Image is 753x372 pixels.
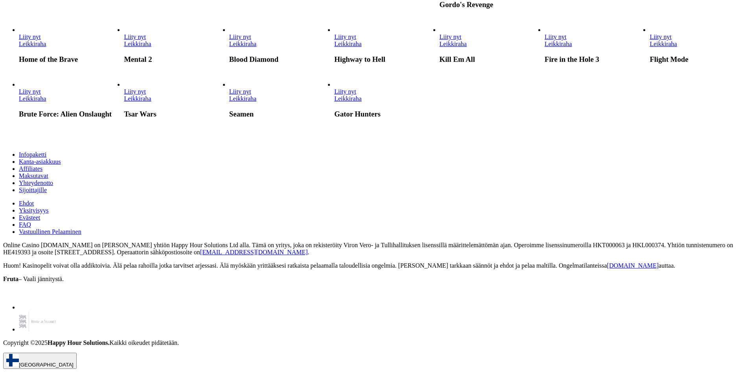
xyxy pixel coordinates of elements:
[650,33,672,40] span: Liity nyt
[229,41,256,47] a: Blood Diamond
[19,33,41,40] a: Home of the Brave
[19,26,119,64] article: Home of the Brave
[440,55,540,64] h3: Kill Em All
[19,214,40,221] a: Evästeet
[229,88,251,95] span: Liity nyt
[19,187,47,193] a: Sijoittajille
[334,81,434,118] article: Gator Hunters
[124,88,146,95] a: Tsar Wars
[334,41,361,47] a: Highway to Hell
[3,262,750,269] p: Huom! Kasinopelit voivat olla addiktoivia. Älä pelaa rahoilla jotka tarvitset arjessasi. Älä myös...
[3,151,750,235] nav: Secondary
[19,41,46,47] a: Home of the Brave
[19,362,74,368] span: [GEOGRAPHIC_DATA]
[3,353,77,369] button: [GEOGRAPHIC_DATA]chevron-down icon
[19,95,46,102] a: Brute Force: Alien Onslaught
[229,95,256,102] a: Seamen
[48,339,110,346] strong: Happy Hour Solutions.
[650,33,672,40] a: Flight Mode
[607,262,659,269] a: [DOMAIN_NAME]
[229,26,330,64] article: Blood Diamond
[19,172,48,179] a: Maksutavat
[19,110,119,118] h3: Brute Force: Alien Onslaught
[124,95,151,102] a: Tsar Wars
[440,26,540,64] article: Kill Em All
[19,326,56,333] a: maksu-ja-tolliamet
[229,55,330,64] h3: Blood Diamond
[440,33,462,40] a: Kill Em All
[229,81,330,118] article: Seamen
[19,180,53,186] a: Yhteydenotto
[124,88,146,95] span: Liity nyt
[19,151,46,158] a: Infopaketti
[124,110,224,118] h3: Tsar Wars
[229,33,251,40] span: Liity nyt
[6,354,19,366] img: Finland flag
[124,41,151,47] a: Mental 2
[19,311,56,331] img: maksu-ja-tolliamet
[334,33,356,40] a: Highway to Hell
[19,200,34,207] a: Ehdot
[19,55,119,64] h3: Home of the Brave
[229,88,251,95] a: Seamen
[124,33,146,40] a: Mental 2
[650,41,677,47] a: Flight Mode
[545,33,567,40] span: Liity nyt
[545,41,572,47] a: Fire in the Hole 3
[124,33,146,40] span: Liity nyt
[545,33,567,40] a: Fire in the Hole 3
[334,26,434,64] article: Highway to Hell
[545,55,645,64] h3: Fire in the Hole 3
[334,95,361,102] a: Gator Hunters
[200,249,308,255] a: [EMAIL_ADDRESS][DOMAIN_NAME]
[19,228,81,235] a: Vastuullinen Pelaaminen
[3,242,750,256] p: Online Casino [DOMAIN_NAME] on [PERSON_NAME] yhtiön Happy Hour Solutions Ltd alla. Tämä on yritys...
[334,33,356,40] span: Liity nyt
[440,33,462,40] span: Liity nyt
[229,110,330,118] h3: Seamen
[19,88,41,95] span: Liity nyt
[124,55,224,64] h3: Mental 2
[3,339,750,346] p: Copyright ©2025 Kaikki oikeudet pidätetään.
[545,26,645,64] article: Fire in the Hole 3
[19,207,49,214] a: Yksityisyys
[334,55,434,64] h3: Highway to Hell
[19,165,42,172] a: Affiliates
[124,81,224,118] article: Tsar Wars
[650,26,750,64] article: Flight Mode
[334,88,356,95] span: Liity nyt
[334,110,434,118] h3: Gator Hunters
[19,221,31,228] a: FAQ
[19,81,119,118] article: Brute Force: Alien Onslaught
[650,55,750,64] h3: Flight Mode
[124,26,224,64] article: Mental 2
[19,88,41,95] a: Brute Force: Alien Onslaught
[3,276,18,282] strong: Fruta
[440,41,467,47] a: Kill Em All
[334,88,356,95] a: Gator Hunters
[229,33,251,40] a: Blood Diamond
[19,158,61,165] a: Kanta-asiakkuus
[19,33,41,40] span: Liity nyt
[3,276,750,283] p: – Vaali jännitystä.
